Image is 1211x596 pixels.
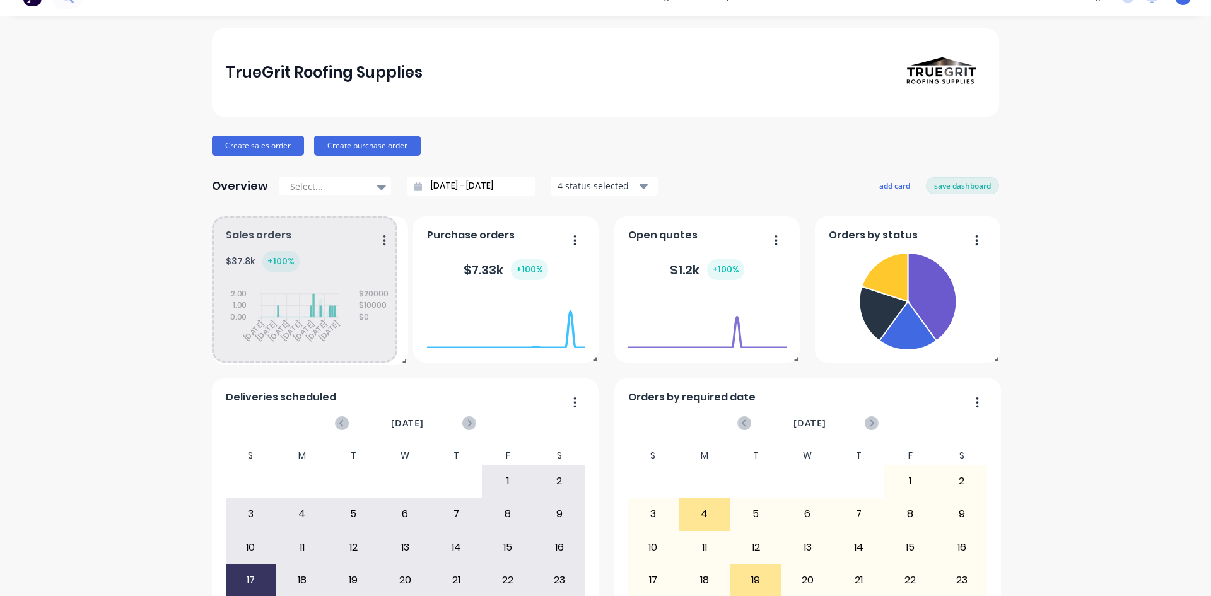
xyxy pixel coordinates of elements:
[628,498,679,530] div: 3
[277,498,327,530] div: 4
[829,228,918,243] span: Orders by status
[937,532,987,563] div: 16
[534,564,585,596] div: 23
[834,564,884,596] div: 21
[885,532,935,563] div: 15
[380,532,430,563] div: 13
[328,447,380,465] div: T
[936,447,988,465] div: S
[534,447,585,465] div: S
[427,228,515,243] span: Purchase orders
[277,532,327,563] div: 11
[871,177,918,194] button: add card
[431,447,483,465] div: T
[926,177,999,194] button: save dashboard
[483,532,533,563] div: 15
[431,532,482,563] div: 14
[276,447,328,465] div: M
[226,532,276,563] div: 10
[937,465,987,497] div: 2
[431,564,482,596] div: 21
[707,259,744,280] div: + 100 %
[731,532,781,563] div: 12
[379,447,431,465] div: W
[730,447,782,465] div: T
[212,136,304,156] button: Create sales order
[679,532,730,563] div: 11
[551,177,658,196] button: 4 status selected
[679,498,730,530] div: 4
[897,28,985,117] img: TrueGrit Roofing Supplies
[781,447,833,465] div: W
[834,532,884,563] div: 14
[482,447,534,465] div: F
[885,498,935,530] div: 8
[782,532,833,563] div: 13
[483,465,533,497] div: 1
[225,447,277,465] div: S
[277,564,327,596] div: 18
[628,228,698,243] span: Open quotes
[226,564,276,596] div: 17
[534,498,585,530] div: 9
[937,498,987,530] div: 9
[391,416,424,430] span: [DATE]
[226,498,276,530] div: 3
[731,498,781,530] div: 5
[329,498,379,530] div: 5
[628,532,679,563] div: 10
[226,60,423,85] div: TrueGrit Roofing Supplies
[534,532,585,563] div: 16
[329,532,379,563] div: 12
[885,465,935,497] div: 1
[380,498,430,530] div: 6
[226,390,336,405] span: Deliveries scheduled
[431,498,482,530] div: 7
[534,465,585,497] div: 2
[937,564,987,596] div: 23
[464,259,548,280] div: $ 7.33k
[628,447,679,465] div: S
[884,447,936,465] div: F
[558,179,637,192] div: 4 status selected
[679,447,730,465] div: M
[483,498,533,530] div: 8
[483,564,533,596] div: 22
[782,564,833,596] div: 20
[628,564,679,596] div: 17
[670,259,744,280] div: $ 1.2k
[885,564,935,596] div: 22
[834,498,884,530] div: 7
[679,564,730,596] div: 18
[314,136,421,156] button: Create purchase order
[793,416,826,430] span: [DATE]
[380,564,430,596] div: 20
[511,259,548,280] div: + 100 %
[731,564,781,596] div: 19
[833,447,885,465] div: T
[329,564,379,596] div: 19
[782,498,833,530] div: 6
[212,173,268,199] div: Overview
